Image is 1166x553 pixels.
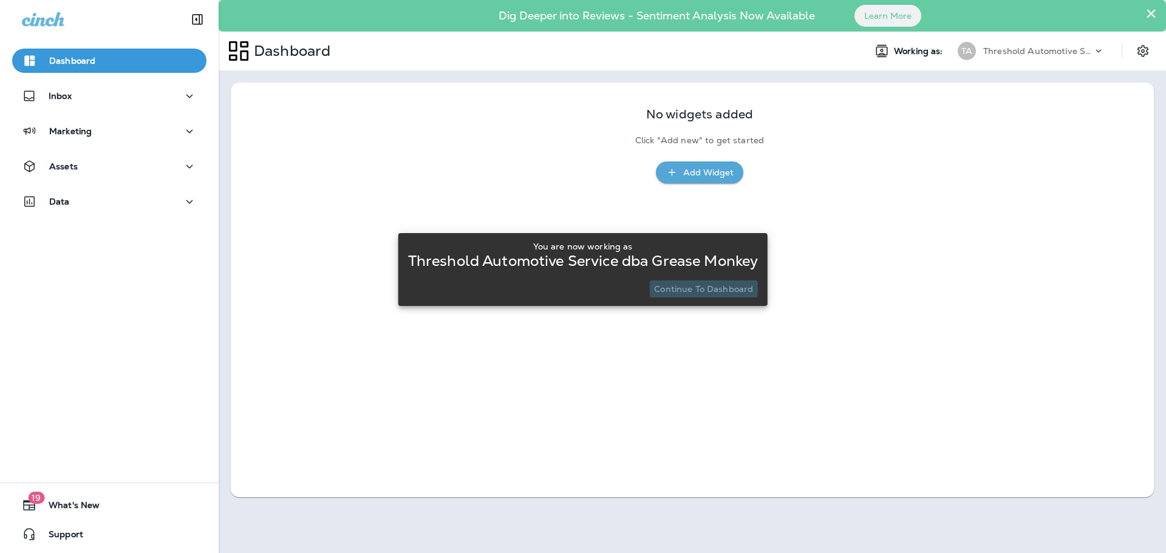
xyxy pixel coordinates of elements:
p: Dashboard [49,56,95,66]
button: Inbox [12,84,206,108]
button: 19What's New [12,493,206,517]
p: Continue to Dashboard [654,284,753,294]
button: Continue to Dashboard [649,280,758,297]
button: Learn More [854,5,921,27]
span: Support [36,529,83,544]
span: 19 [28,492,44,504]
p: Inbox [49,91,72,101]
button: Marketing [12,119,206,143]
p: Threshold Automotive Service dba Grease Monkey [983,46,1093,56]
div: TA [958,42,976,60]
button: Collapse Sidebar [180,7,214,32]
p: Dashboard [249,42,330,60]
span: Working as: [894,46,946,56]
button: Support [12,522,206,546]
p: Marketing [49,126,92,136]
p: Assets [49,161,78,171]
span: What's New [36,500,100,515]
button: Dashboard [12,49,206,73]
button: Assets [12,154,206,178]
button: Close [1145,4,1157,23]
button: Data [12,189,206,214]
p: Threshold Automotive Service dba Grease Monkey [408,256,758,266]
p: Data [49,197,70,206]
button: Settings [1132,40,1154,62]
p: You are now working as [533,242,632,251]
